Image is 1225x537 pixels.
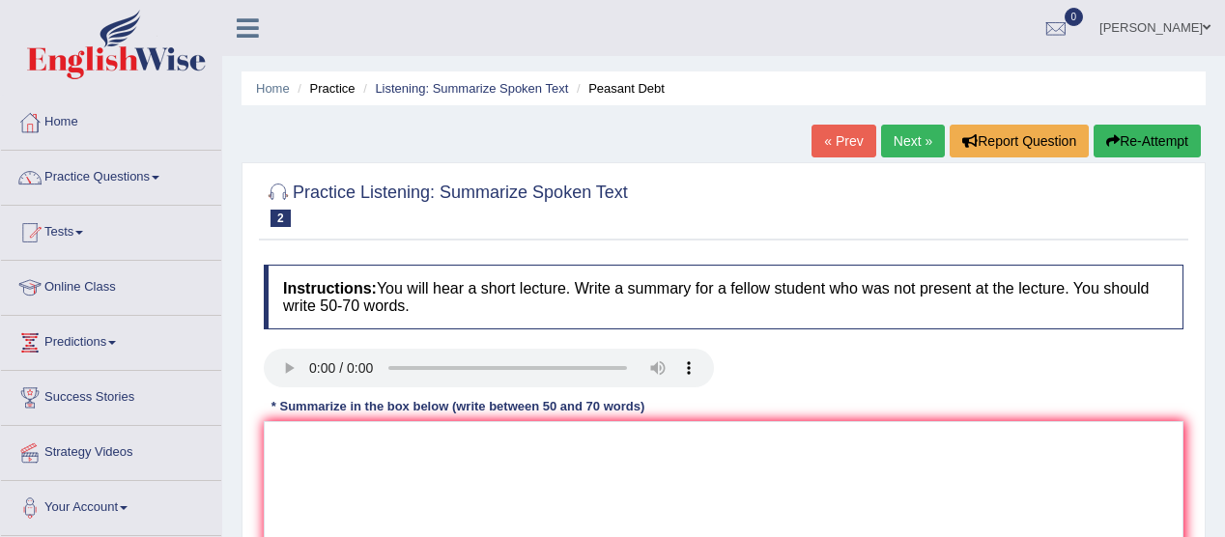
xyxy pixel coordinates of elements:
[1094,125,1201,157] button: Re-Attempt
[1,151,221,199] a: Practice Questions
[283,280,377,297] b: Instructions:
[1,426,221,474] a: Strategy Videos
[264,397,652,415] div: * Summarize in the box below (write between 50 and 70 words)
[264,179,628,227] h2: Practice Listening: Summarize Spoken Text
[1,481,221,529] a: Your Account
[1,96,221,144] a: Home
[1,316,221,364] a: Predictions
[1,261,221,309] a: Online Class
[1065,8,1084,26] span: 0
[271,210,291,227] span: 2
[293,79,355,98] li: Practice
[881,125,945,157] a: Next »
[1,371,221,419] a: Success Stories
[264,265,1183,329] h4: You will hear a short lecture. Write a summary for a fellow student who was not present at the le...
[375,81,568,96] a: Listening: Summarize Spoken Text
[812,125,875,157] a: « Prev
[950,125,1089,157] button: Report Question
[572,79,665,98] li: Peasant Debt
[1,206,221,254] a: Tests
[256,81,290,96] a: Home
